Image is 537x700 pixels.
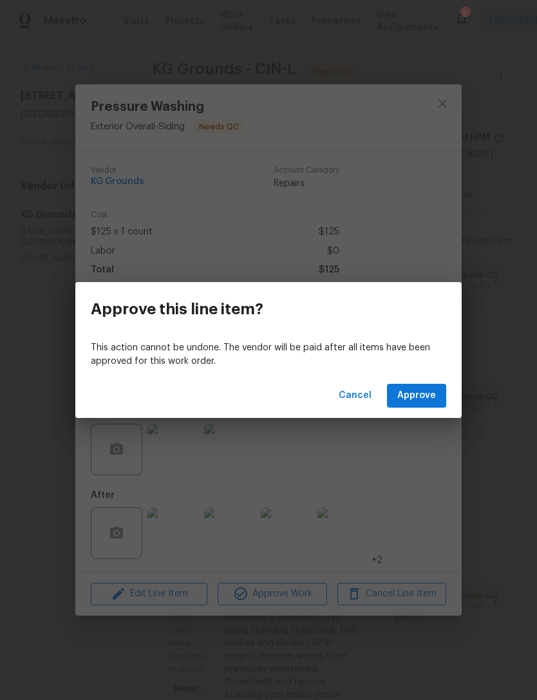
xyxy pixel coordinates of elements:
span: Approve [397,388,436,404]
p: This action cannot be undone. The vendor will be paid after all items have been approved for this... [91,341,446,368]
button: Approve [387,384,446,408]
h3: Approve this line item? [91,300,263,318]
button: Cancel [334,384,377,408]
span: Cancel [339,388,372,404]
